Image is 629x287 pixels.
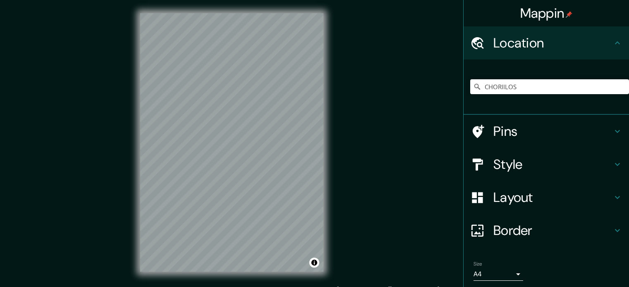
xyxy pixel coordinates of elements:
h4: Pins [493,123,612,140]
div: Layout [464,181,629,214]
h4: Style [493,156,612,173]
div: Location [464,26,629,59]
h4: Border [493,222,612,239]
iframe: Help widget launcher [555,255,620,278]
h4: Location [493,35,612,51]
input: Pick your city or area [470,79,629,94]
div: A4 [474,268,523,281]
div: Border [464,214,629,247]
button: Toggle attribution [309,258,319,268]
label: Size [474,261,482,268]
img: pin-icon.png [566,11,572,18]
div: Pins [464,115,629,148]
h4: Layout [493,189,612,206]
canvas: Map [140,13,323,272]
h4: Mappin [520,5,573,21]
div: Style [464,148,629,181]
